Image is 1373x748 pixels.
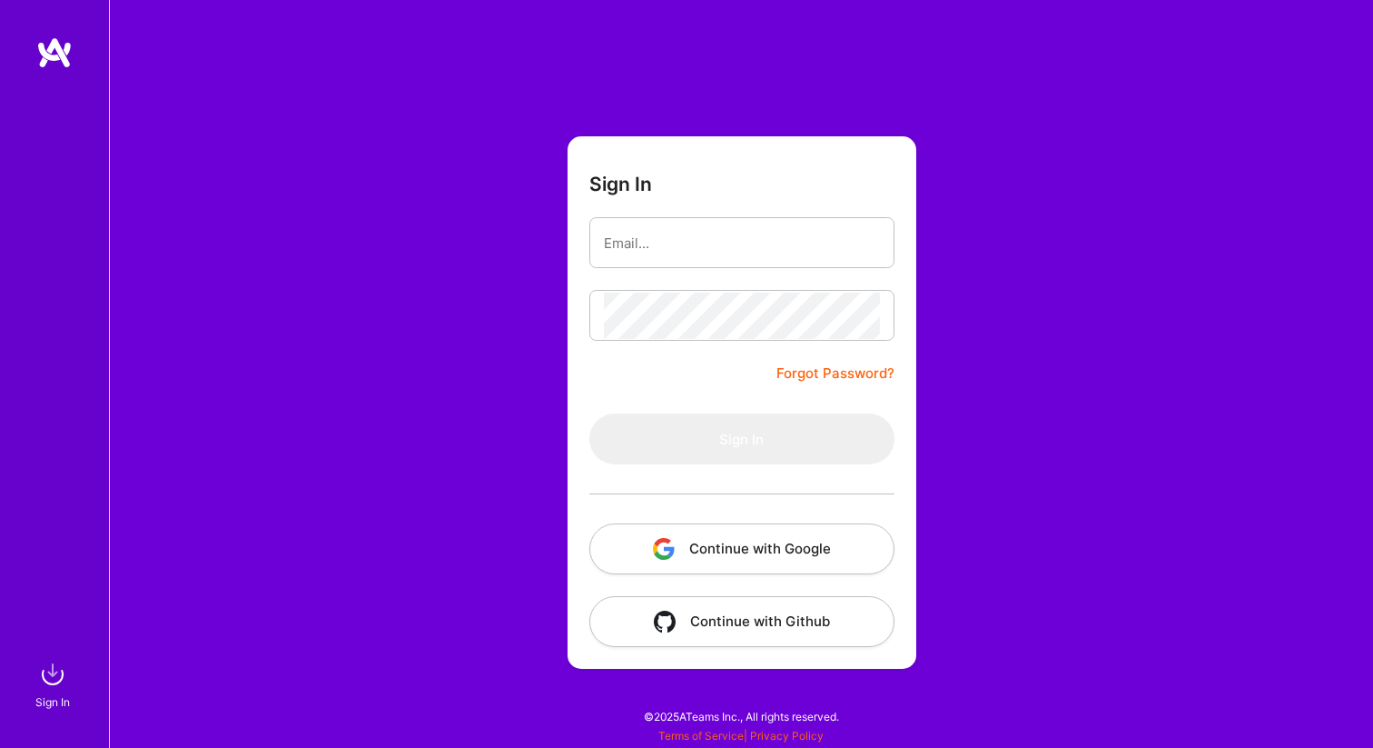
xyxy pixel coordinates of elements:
[653,538,675,560] img: icon
[658,729,744,743] a: Terms of Service
[589,596,894,647] button: Continue with Github
[38,656,71,712] a: sign inSign In
[658,729,824,743] span: |
[776,363,894,384] a: Forgot Password?
[589,524,894,574] button: Continue with Google
[109,693,1373,739] div: © 2025 ATeams Inc., All rights reserved.
[35,656,71,693] img: sign in
[36,36,73,69] img: logo
[604,220,880,266] input: Email...
[35,693,70,712] div: Sign In
[750,729,824,743] a: Privacy Policy
[589,173,652,195] h3: Sign In
[589,414,894,464] button: Sign In
[654,611,676,633] img: icon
